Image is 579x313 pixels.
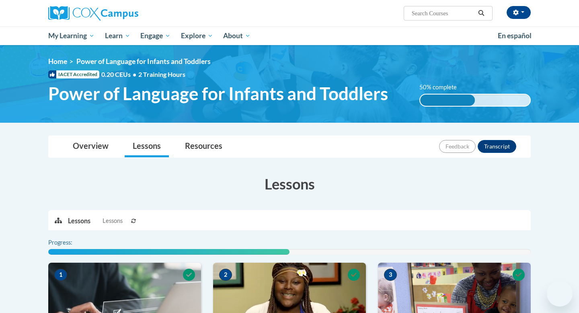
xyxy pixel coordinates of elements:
label: Progress: [48,238,94,247]
span: En español [498,31,532,40]
a: En español [493,27,537,44]
img: Cox Campus [48,6,138,21]
button: Transcript [478,140,516,153]
span: Power of Language for Infants and Toddlers [76,57,211,66]
div: 50% complete [420,95,475,106]
button: Search [475,8,487,18]
button: Account Settings [507,6,531,19]
span: 2 [219,269,232,281]
span: 2 Training Hours [138,70,185,78]
a: Learn [100,27,136,45]
a: My Learning [43,27,100,45]
a: Explore [176,27,218,45]
span: • [133,70,136,78]
p: Lessons [68,216,90,225]
span: IACET Accredited [48,70,99,78]
span: Lessons [103,216,123,225]
span: Explore [181,31,213,41]
span: 3 [384,269,397,281]
a: Engage [135,27,176,45]
span: 0.20 CEUs [101,70,138,79]
span: My Learning [48,31,94,41]
a: Overview [65,136,117,157]
a: Cox Campus [48,6,201,21]
button: Feedback [439,140,476,153]
h3: Lessons [48,174,531,194]
div: Main menu [36,27,543,45]
a: Home [48,57,67,66]
span: 1 [54,269,67,281]
span: Engage [140,31,170,41]
a: Resources [177,136,230,157]
span: Learn [105,31,130,41]
label: 50% complete [419,83,466,92]
a: Lessons [125,136,169,157]
iframe: Button to launch messaging window [547,281,573,307]
input: Search Courses [411,8,475,18]
span: About [223,31,250,41]
a: About [218,27,256,45]
span: Power of Language for Infants and Toddlers [48,83,388,104]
